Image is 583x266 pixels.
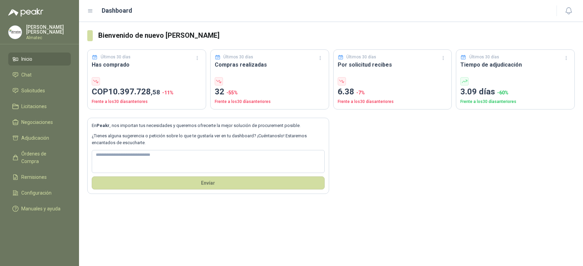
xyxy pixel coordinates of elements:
[26,36,71,40] p: Almatec
[226,90,238,95] span: -55 %
[338,60,448,69] h3: Por solicitud recibes
[497,90,508,95] span: -60 %
[108,87,160,96] span: 10.397.728
[97,123,110,128] b: Peakr
[338,99,448,105] p: Frente a los 30 días anteriores
[460,99,570,105] p: Frente a los 30 días anteriores
[346,54,376,60] p: Últimos 30 días
[8,100,71,113] a: Licitaciones
[338,85,448,99] p: 6.38
[8,8,43,16] img: Logo peakr
[469,54,499,60] p: Últimos 30 días
[8,186,71,199] a: Configuración
[8,131,71,144] a: Adjudicación
[215,85,325,99] p: 32
[223,54,253,60] p: Últimos 30 días
[8,147,71,168] a: Órdenes de Compra
[8,53,71,66] a: Inicio
[21,173,47,181] span: Remisiones
[21,189,52,197] span: Configuración
[356,90,365,95] span: -7 %
[92,122,325,129] p: En , nos importan tus necesidades y queremos ofrecerte la mejor solución de procurement posible.
[162,90,173,95] span: -11 %
[102,6,132,15] h1: Dashboard
[8,202,71,215] a: Manuales y ayuda
[92,99,202,105] p: Frente a los 30 días anteriores
[8,68,71,81] a: Chat
[92,176,325,189] button: Envíar
[21,205,60,212] span: Manuales y ayuda
[215,60,325,69] h3: Compras realizadas
[21,71,32,79] span: Chat
[151,88,160,96] span: ,58
[9,26,22,39] img: Company Logo
[460,85,570,99] p: 3.09 días
[92,132,325,147] p: ¿Tienes alguna sugerencia o petición sobre lo que te gustaría ver en tu dashboard? ¡Cuéntanoslo! ...
[21,118,53,126] span: Negociaciones
[215,99,325,105] p: Frente a los 30 días anteriores
[21,55,32,63] span: Inicio
[92,85,202,99] p: COP
[101,54,131,60] p: Últimos 30 días
[8,84,71,97] a: Solicitudes
[21,134,49,142] span: Adjudicación
[460,60,570,69] h3: Tiempo de adjudicación
[92,60,202,69] h3: Has comprado
[8,171,71,184] a: Remisiones
[21,87,45,94] span: Solicitudes
[26,25,71,34] p: [PERSON_NAME] [PERSON_NAME]
[21,103,47,110] span: Licitaciones
[8,116,71,129] a: Negociaciones
[98,30,575,41] h3: Bienvenido de nuevo [PERSON_NAME]
[21,150,64,165] span: Órdenes de Compra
